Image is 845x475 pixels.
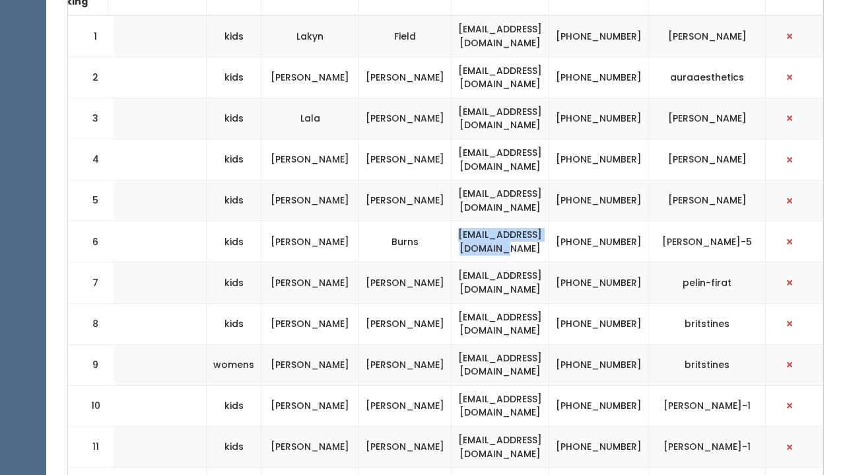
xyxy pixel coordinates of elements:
td: [PHONE_NUMBER] [549,385,649,426]
td: [PERSON_NAME] [359,180,452,221]
td: [PERSON_NAME] [261,139,359,180]
td: Lala [261,98,359,139]
td: Burns [359,221,452,262]
td: [EMAIL_ADDRESS][DOMAIN_NAME] [452,180,549,221]
td: kids [207,180,261,221]
td: [PHONE_NUMBER] [549,57,649,98]
td: [EMAIL_ADDRESS][DOMAIN_NAME] [452,15,549,57]
td: 9 [68,344,114,385]
td: [PERSON_NAME] [359,57,452,98]
td: [PHONE_NUMBER] [549,15,649,57]
td: [PERSON_NAME] [359,427,452,468]
td: 2 [68,57,114,98]
td: [PERSON_NAME] [261,180,359,221]
td: 8 [68,303,114,344]
td: [PERSON_NAME] [359,303,452,344]
td: kids [207,98,261,139]
td: kids [207,262,261,303]
td: kids [207,427,261,468]
td: 6 [68,221,114,262]
td: 11 [68,427,114,468]
td: [PHONE_NUMBER] [549,427,649,468]
td: [PERSON_NAME] [359,385,452,426]
td: [PHONE_NUMBER] [549,98,649,139]
td: [PHONE_NUMBER] [549,180,649,221]
td: kids [207,303,261,344]
td: kids [207,15,261,57]
td: [PHONE_NUMBER] [549,303,649,344]
td: [PHONE_NUMBER] [549,139,649,180]
td: 10 [68,385,114,426]
td: [EMAIL_ADDRESS][DOMAIN_NAME] [452,221,549,262]
td: [PERSON_NAME] [649,139,766,180]
td: [PHONE_NUMBER] [549,262,649,303]
td: [PERSON_NAME] [359,98,452,139]
td: Field [359,15,452,57]
td: kids [207,221,261,262]
td: [PHONE_NUMBER] [549,344,649,385]
td: [PERSON_NAME] [261,57,359,98]
td: [EMAIL_ADDRESS][DOMAIN_NAME] [452,98,549,139]
td: [PERSON_NAME] [261,427,359,468]
td: pelin-firat [649,262,766,303]
td: [PERSON_NAME] [359,139,452,180]
td: [PERSON_NAME]-1 [649,385,766,426]
td: britstines [649,303,766,344]
td: [EMAIL_ADDRESS][DOMAIN_NAME] [452,262,549,303]
td: womens [207,344,261,385]
td: 1 [68,15,114,57]
td: [PERSON_NAME] [649,15,766,57]
td: [PERSON_NAME] [649,98,766,139]
td: [PERSON_NAME] [359,262,452,303]
td: 5 [68,180,114,221]
td: kids [207,57,261,98]
td: kids [207,139,261,180]
td: [PERSON_NAME] [261,221,359,262]
td: [PERSON_NAME]-5 [649,221,766,262]
td: [PERSON_NAME] [261,262,359,303]
td: [PERSON_NAME]-1 [649,427,766,468]
td: [EMAIL_ADDRESS][DOMAIN_NAME] [452,385,549,426]
td: [PERSON_NAME] [261,344,359,385]
td: [PERSON_NAME] [649,180,766,221]
td: britstines [649,344,766,385]
td: [EMAIL_ADDRESS][DOMAIN_NAME] [452,303,549,344]
td: [EMAIL_ADDRESS][DOMAIN_NAME] [452,139,549,180]
td: auraaesthetics [649,57,766,98]
td: kids [207,385,261,426]
td: [PERSON_NAME] [261,303,359,344]
td: [PERSON_NAME] [359,344,452,385]
td: [PERSON_NAME] [261,385,359,426]
td: 4 [68,139,114,180]
td: [EMAIL_ADDRESS][DOMAIN_NAME] [452,344,549,385]
td: 3 [68,98,114,139]
td: [EMAIL_ADDRESS][DOMAIN_NAME] [452,57,549,98]
td: Lakyn [261,15,359,57]
td: [EMAIL_ADDRESS][DOMAIN_NAME] [452,427,549,468]
td: 7 [68,262,114,303]
td: [PHONE_NUMBER] [549,221,649,262]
